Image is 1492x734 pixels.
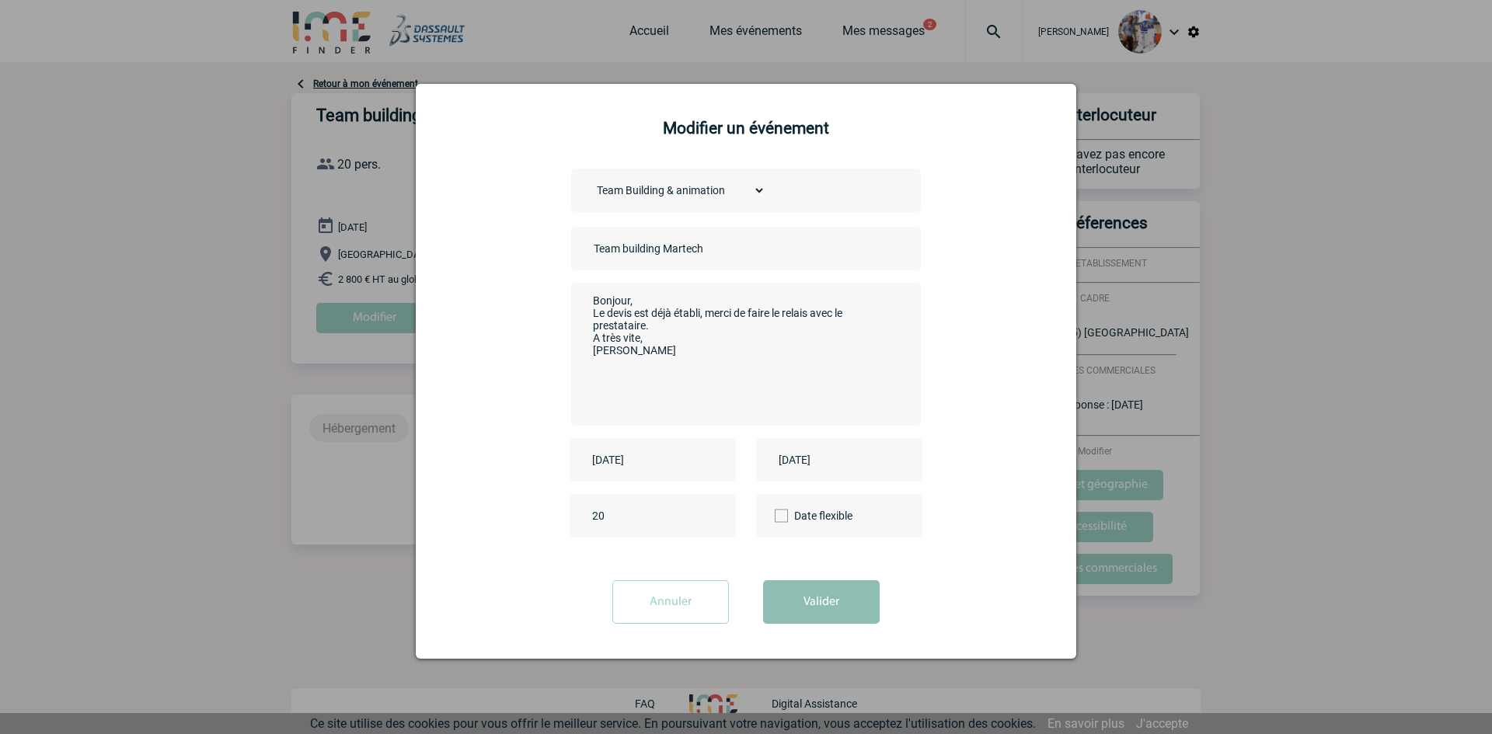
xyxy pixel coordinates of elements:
input: Nombre de participants [588,506,734,526]
label: Date flexible [775,494,828,537]
h2: Modifier un événement [435,119,1057,137]
input: Nom de l'événement [590,238,807,259]
input: Date de début [588,450,695,470]
input: Date de fin [775,450,882,470]
button: Valider [763,580,880,624]
input: Annuler [612,580,729,624]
